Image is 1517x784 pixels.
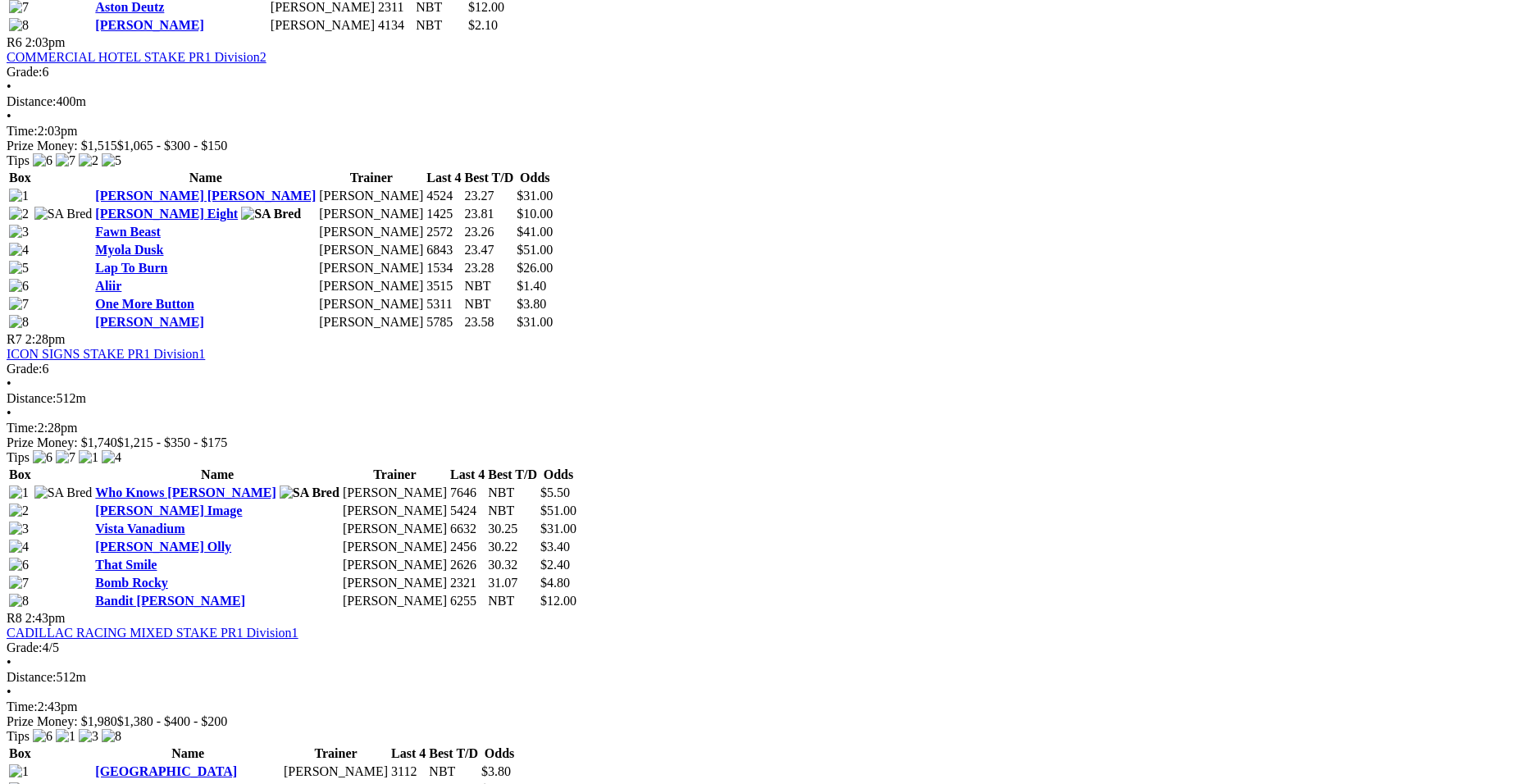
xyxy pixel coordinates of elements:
a: [PERSON_NAME] [95,18,203,32]
td: 5785 [426,314,462,330]
a: [PERSON_NAME] Image [95,504,242,517]
span: Time: [7,421,38,435]
span: • [7,406,11,420]
span: Distance: [7,94,56,108]
span: Tips [7,729,30,743]
td: 4134 [377,17,413,34]
span: R7 [7,332,22,346]
img: SA Bred [280,485,339,500]
td: NBT [487,485,538,501]
span: Time: [7,700,38,713]
span: • [7,376,11,390]
td: [PERSON_NAME] [342,539,448,555]
a: [PERSON_NAME] Eight [95,207,238,221]
img: SA Bred [34,485,93,500]
span: $2.40 [540,558,570,572]
th: Last 4 [390,745,426,762]
div: 512m [7,391,1510,406]
th: Name [94,467,340,483]
th: Name [94,745,281,762]
span: R6 [7,35,22,49]
a: ICON SIGNS STAKE PR1 Division1 [7,347,205,361]
div: 512m [7,670,1510,685]
img: 5 [102,153,121,168]
th: Trainer [283,745,389,762]
span: Grade: [7,362,43,376]
a: Aliir [95,279,121,293]
span: Tips [7,450,30,464]
th: Trainer [318,170,424,186]
img: 7 [56,153,75,168]
img: 8 [9,315,29,330]
img: 4 [9,540,29,554]
td: [PERSON_NAME] [342,557,448,573]
span: $26.00 [517,261,553,275]
span: $10.00 [517,207,553,221]
span: • [7,655,11,669]
td: 23.81 [464,206,515,222]
span: $31.00 [517,189,553,203]
img: 4 [102,450,121,465]
span: $3.40 [540,540,570,554]
a: Bomb Rocky [95,576,167,590]
td: 4524 [426,188,462,204]
span: Box [9,171,31,185]
span: $1,380 - $400 - $200 [117,714,228,728]
img: 1 [9,485,29,500]
td: 23.28 [464,260,515,276]
th: Odds [481,745,518,762]
span: $31.00 [540,522,576,536]
td: 2626 [449,557,485,573]
td: NBT [487,593,538,609]
div: 6 [7,65,1510,80]
td: 5311 [426,296,462,312]
span: Tips [7,153,30,167]
th: Odds [516,170,553,186]
a: COMMERCIAL HOTEL STAKE PR1 Division2 [7,50,266,64]
span: $51.00 [517,243,553,257]
img: 2 [9,504,29,518]
span: Grade: [7,640,43,654]
td: 2572 [426,224,462,240]
td: [PERSON_NAME] [270,17,376,34]
td: [PERSON_NAME] [318,242,424,258]
td: NBT [428,763,479,780]
td: [PERSON_NAME] [318,314,424,330]
td: NBT [415,17,466,34]
img: 1 [9,764,29,779]
span: R8 [7,611,22,625]
span: $3.80 [517,297,546,311]
a: [PERSON_NAME] Olly [95,540,231,554]
a: [PERSON_NAME] [PERSON_NAME] [95,189,316,203]
td: 3112 [390,763,426,780]
img: 8 [102,729,121,744]
span: • [7,685,11,699]
td: 2321 [449,575,485,591]
div: 400m [7,94,1510,109]
th: Trainer [342,467,448,483]
div: 2:28pm [7,421,1510,435]
span: Box [9,746,31,760]
div: Prize Money: $1,980 [7,714,1510,729]
td: [PERSON_NAME] [342,575,448,591]
td: [PERSON_NAME] [318,260,424,276]
img: 1 [9,189,29,203]
span: $4.80 [540,576,570,590]
img: 6 [33,729,52,744]
img: 6 [9,279,29,294]
td: 23.58 [464,314,515,330]
td: [PERSON_NAME] [342,485,448,501]
span: $3.80 [481,764,511,778]
td: [PERSON_NAME] [283,763,389,780]
th: Best T/D [464,170,515,186]
a: Lap To Burn [95,261,167,275]
td: 6632 [449,521,485,537]
span: • [7,80,11,93]
th: Last 4 [426,170,462,186]
td: 23.26 [464,224,515,240]
td: NBT [464,296,515,312]
span: $5.50 [540,485,570,499]
a: Vista Vanadium [95,522,184,536]
a: Bandit [PERSON_NAME] [95,594,245,608]
img: 3 [9,522,29,536]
